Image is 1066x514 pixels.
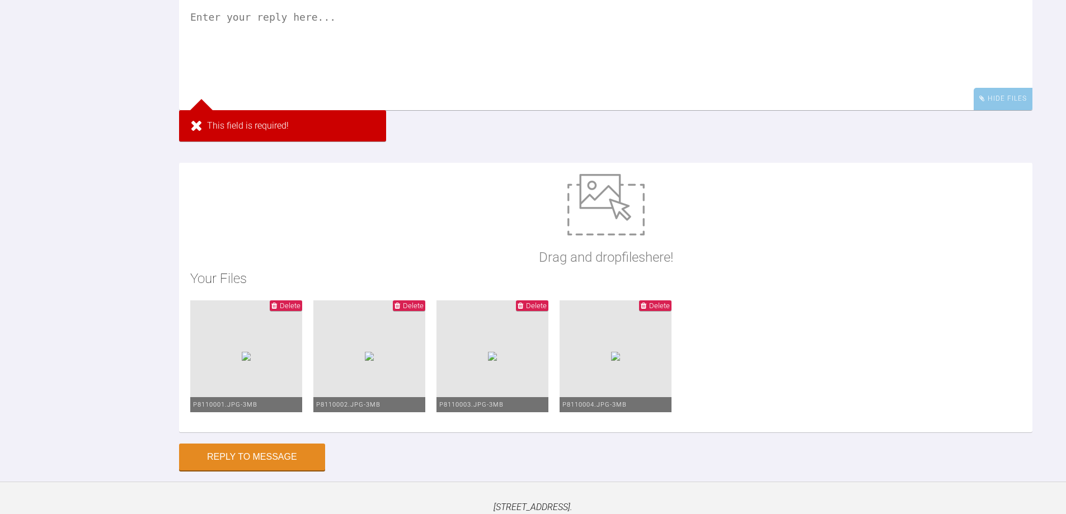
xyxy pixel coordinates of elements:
[562,401,627,408] span: P8110004.JPG - 3MB
[611,352,620,361] img: f1998397-09e1-47d0-8bd4-1a89f3c426e8
[439,401,504,408] span: P8110003.JPG - 3MB
[280,301,300,310] span: Delete
[190,268,1021,289] h2: Your Files
[365,352,374,361] img: 0a3b7322-42a3-4908-b765-c8f1580c380d
[242,352,251,361] img: 9c47ccc0-186e-45dd-b819-ae08107236cc
[539,247,673,268] p: Drag and drop files here!
[526,301,547,310] span: Delete
[193,401,257,408] span: P8110001.JPG - 3MB
[316,401,381,408] span: P8110002.JPG - 3MB
[974,88,1032,110] div: Hide Files
[403,301,424,310] span: Delete
[179,110,386,142] div: This field is required!
[649,301,670,310] span: Delete
[488,352,497,361] img: c7341a38-6240-4e63-807f-0de0fef92041
[179,444,325,470] button: Reply to Message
